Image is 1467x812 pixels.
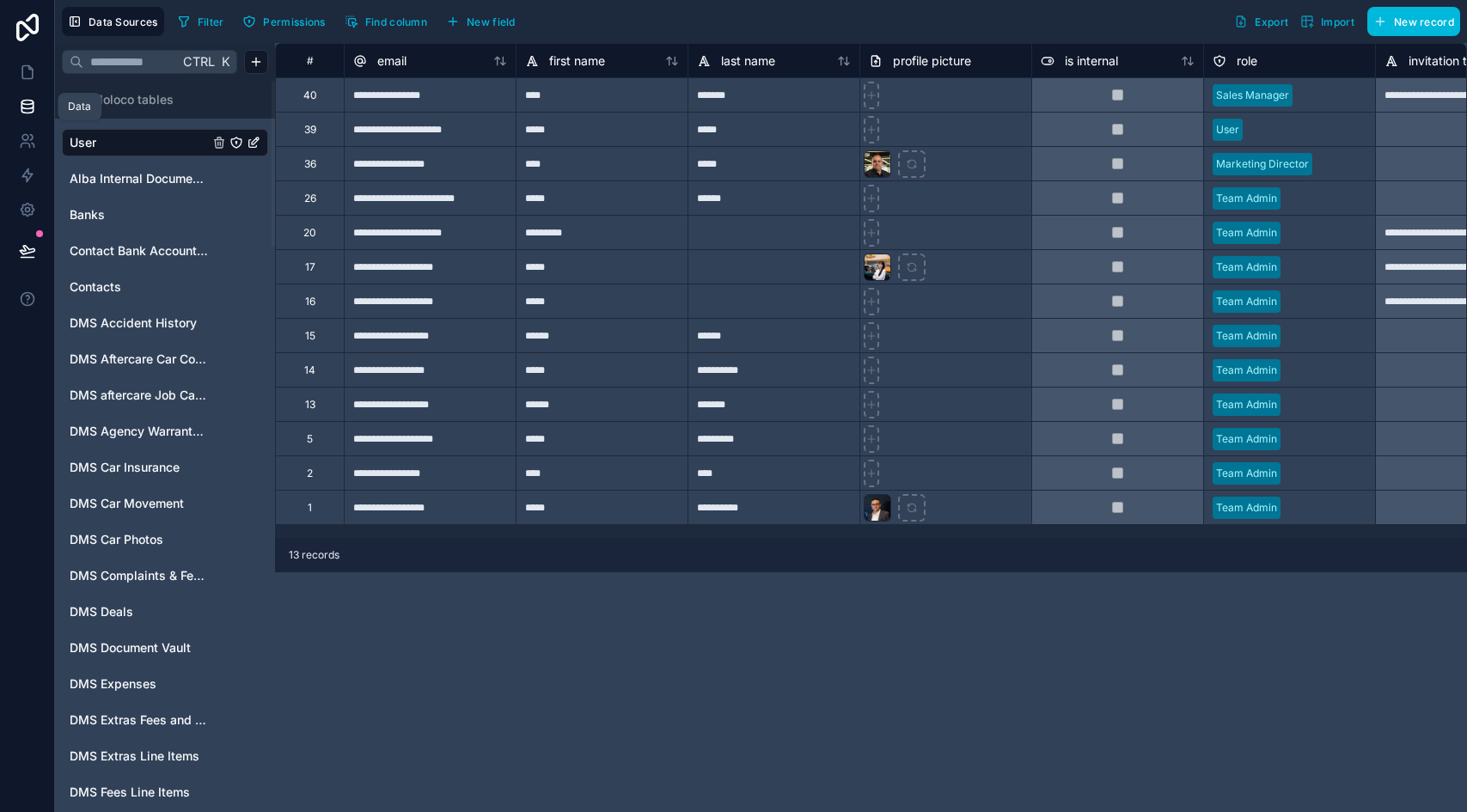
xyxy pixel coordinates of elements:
[1216,259,1277,275] div: Team Admin
[70,495,209,512] a: DMS Car Movement
[70,423,209,440] span: DMS Agency Warranty & Service Contract Validity
[70,351,209,368] a: DMS Aftercare Car Complaints
[70,242,209,259] a: Contact Bank Account information
[70,278,209,296] a: Contacts
[1216,431,1277,447] div: Team Admin
[62,129,268,156] div: User
[304,363,315,377] div: 14
[62,634,268,662] div: DMS Document Vault
[70,206,105,223] span: Banks
[307,432,313,446] div: 5
[467,15,516,28] span: New field
[70,711,209,729] a: DMS Extras Fees and Prices
[304,123,316,137] div: 39
[70,748,199,765] span: DMS Extras Line Items
[307,467,313,480] div: 2
[305,398,315,412] div: 13
[339,9,433,34] button: Find column
[70,134,96,151] span: User
[70,459,180,476] span: DMS Car Insurance
[70,639,209,656] a: DMS Document Vault
[1065,52,1118,70] span: is internal
[70,748,209,765] a: DMS Extras Line Items
[305,295,315,308] div: 16
[1216,500,1277,516] div: Team Admin
[289,548,339,562] span: 13 records
[62,165,268,192] div: Alba Internal Documents
[89,15,158,28] span: Data Sources
[70,278,121,296] span: Contacts
[1237,52,1257,70] span: role
[549,52,605,70] span: first name
[94,91,174,108] span: Noloco tables
[70,567,209,584] a: DMS Complaints & Feedback
[70,206,209,223] a: Banks
[303,226,316,240] div: 20
[62,345,268,373] div: DMS Aftercare Car Complaints
[1255,15,1288,28] span: Export
[1228,7,1294,36] button: Export
[70,314,209,332] a: DMS Accident History
[70,495,184,512] span: DMS Car Movement
[70,675,209,693] a: DMS Expenses
[62,706,268,734] div: DMS Extras Fees and Prices
[289,54,331,67] div: #
[721,52,775,70] span: last name
[1216,328,1277,344] div: Team Admin
[181,51,217,72] span: Ctrl
[70,314,197,332] span: DMS Accident History
[1216,225,1277,241] div: Team Admin
[62,7,164,36] button: Data Sources
[440,9,522,34] button: New field
[70,784,190,801] span: DMS Fees Line Items
[62,490,268,517] div: DMS Car Movement
[304,157,316,171] div: 36
[62,526,268,553] div: DMS Car Photos
[1216,88,1289,103] div: Sales Manager
[70,639,191,656] span: DMS Document Vault
[70,531,163,548] span: DMS Car Photos
[70,603,133,620] span: DMS Deals
[62,562,268,589] div: DMS Complaints & Feedback
[305,329,315,343] div: 15
[1216,122,1239,137] div: User
[1394,15,1454,28] span: New record
[1216,397,1277,412] div: Team Admin
[70,675,156,693] span: DMS Expenses
[893,52,971,70] span: profile picture
[377,52,406,70] span: email
[70,170,209,187] a: Alba Internal Documents
[70,531,209,548] a: DMS Car Photos
[1294,7,1360,36] button: Import
[70,134,209,151] a: User
[305,260,315,274] div: 17
[1216,191,1277,206] div: Team Admin
[263,15,325,28] span: Permissions
[308,501,312,515] div: 1
[62,670,268,698] div: DMS Expenses
[62,418,268,445] div: DMS Agency Warranty & Service Contract Validity
[62,237,268,265] div: Contact Bank Account information
[62,454,268,481] div: DMS Car Insurance
[219,56,231,68] span: K
[1216,466,1277,481] div: Team Admin
[70,603,209,620] a: DMS Deals
[236,9,338,34] a: Permissions
[62,273,268,301] div: Contacts
[62,778,268,806] div: DMS Fees Line Items
[62,382,268,409] div: DMS aftercare Job Cards
[1360,7,1460,36] a: New record
[62,598,268,626] div: DMS Deals
[70,387,209,404] a: DMS aftercare Job Cards
[365,15,427,28] span: Find column
[1216,363,1277,378] div: Team Admin
[1216,294,1277,309] div: Team Admin
[68,100,91,113] div: Data
[1216,156,1309,172] div: Marketing Director
[62,309,268,337] div: DMS Accident History
[171,9,230,34] button: Filter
